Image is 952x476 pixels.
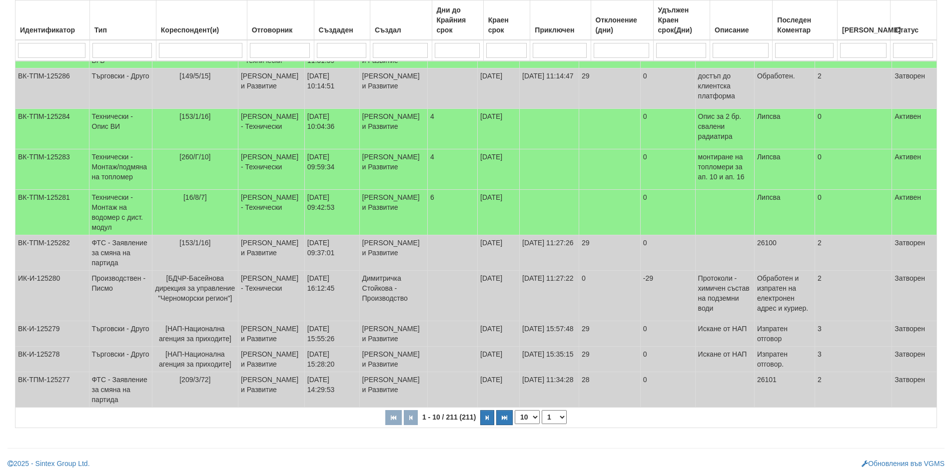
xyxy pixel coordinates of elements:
td: 0 [640,347,695,372]
div: Създал [373,23,429,37]
td: [PERSON_NAME] и Развитие [359,235,427,271]
span: Изпратен отговор [757,325,788,343]
td: [PERSON_NAME] - Технически [238,149,304,190]
td: 0 [640,372,695,408]
td: 0 [815,190,892,235]
th: Удължен Краен срок(Дни): No sort applied, activate to apply an ascending sort [653,0,710,40]
td: 0 [640,109,695,149]
td: [DATE] 10:14:51 [304,68,359,109]
td: 2 [815,372,892,408]
td: [PERSON_NAME] и Развитие [238,372,304,408]
td: 0 [640,68,695,109]
td: ВК-ТПМ-125277 [15,372,89,408]
td: Затворен [892,271,937,321]
td: Активен [892,190,937,235]
a: Обновления във VGMS [862,460,945,468]
th: Тип: No sort applied, activate to apply an ascending sort [89,0,156,40]
span: [149/5/15] [179,72,210,80]
div: Удължен Краен срок(Дни) [656,3,707,37]
td: Затворен [892,235,937,271]
td: [DATE] 09:59:34 [304,149,359,190]
th: Идентификатор: No sort applied, activate to apply an ascending sort [15,0,90,40]
span: 4 [430,153,434,161]
p: Искане от НАП [698,324,752,334]
span: 26101 [757,376,777,384]
td: Търговски - Друго [89,68,152,109]
td: [DATE] [478,321,520,347]
th: Дни до Крайния срок: No sort applied, activate to apply an ascending sort [432,0,483,40]
span: Изпратен отговор. [757,350,788,368]
td: [PERSON_NAME] и Развитие [359,109,427,149]
td: Затворен [892,68,937,109]
td: ВК-И-125279 [15,321,89,347]
td: ВК-ТПМ-125282 [15,235,89,271]
td: [PERSON_NAME] и Развитие [359,68,427,109]
div: Отговорник [250,23,311,37]
div: Статус [893,23,934,37]
div: Последен Коментар [775,13,835,37]
button: Последна страница [496,410,513,425]
td: [DATE] 10:04:36 [304,109,359,149]
td: 0 [815,109,892,149]
td: Активен [892,109,937,149]
td: [PERSON_NAME] - Технически [238,109,304,149]
td: Търговски - Друго [89,321,152,347]
td: 0 [579,271,640,321]
span: [НАП-Национална агенция за приходите] [159,350,231,368]
span: Липсва [757,112,781,120]
span: [260/Г/10] [179,153,210,161]
td: [DATE] 16:12:45 [304,271,359,321]
td: [DATE] 09:42:53 [304,190,359,235]
div: Тип [92,23,153,37]
th: Създаден: No sort applied, activate to apply an ascending sort [314,0,370,40]
td: Търговски - Друго [89,347,152,372]
td: [DATE] 11:27:22 [520,271,579,321]
div: Приключен [533,23,588,37]
td: 2 [815,235,892,271]
td: [PERSON_NAME] - Технически [238,190,304,235]
div: Краен срок [486,13,528,37]
td: [DATE] [478,68,520,109]
span: [НАП-Национална агенция за приходите] [159,325,231,343]
th: Отклонение (дни): No sort applied, activate to apply an ascending sort [591,0,653,40]
span: Обработен и изпратен на електронен адрес и куриер. [757,274,808,312]
td: Технически - Монтаж/подмяна на топломер [89,149,152,190]
td: Производствен - Писмо [89,271,152,321]
td: [DATE] 11:27:26 [520,235,579,271]
td: Затворен [892,347,937,372]
td: 29 [579,235,640,271]
td: ВК-И-125278 [15,347,89,372]
td: [DATE] [478,235,520,271]
td: [PERSON_NAME] и Развитие [359,190,427,235]
select: Брой редове на страница [515,410,540,424]
td: Активен [892,149,937,190]
td: [PERSON_NAME] и Развитие [238,235,304,271]
th: Краен срок: No sort applied, activate to apply an ascending sort [483,0,530,40]
th: Приключен: No sort applied, activate to apply an ascending sort [530,0,591,40]
td: [PERSON_NAME] и Развитие [359,372,427,408]
span: Липсва [757,193,781,201]
td: [DATE] [478,372,520,408]
span: [209/3/72] [179,376,210,384]
td: 2 [815,68,892,109]
span: 4 [430,112,434,120]
td: [PERSON_NAME] и Развитие [238,321,304,347]
span: Липсва [757,153,781,161]
td: [DATE] 09:37:01 [304,235,359,271]
td: Технически - Монтаж на водомер с дист. модул [89,190,152,235]
th: Описание: No sort applied, activate to apply an ascending sort [710,0,773,40]
td: 0 [640,149,695,190]
span: [153/1/16] [179,112,210,120]
td: 2 [815,271,892,321]
p: достъп до клиентска платформа [698,71,752,101]
span: 6 [430,193,434,201]
p: Искане от НАП [698,349,752,359]
th: Създал: No sort applied, activate to apply an ascending sort [370,0,432,40]
span: Обработен. [757,72,795,80]
td: [DATE] 15:57:48 [520,321,579,347]
p: Протоколи - химичен състав на подземни води [698,273,752,313]
td: [DATE] 15:55:26 [304,321,359,347]
div: Идентификатор [18,23,87,37]
th: Последен Коментар: No sort applied, activate to apply an ascending sort [773,0,838,40]
td: 29 [579,347,640,372]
